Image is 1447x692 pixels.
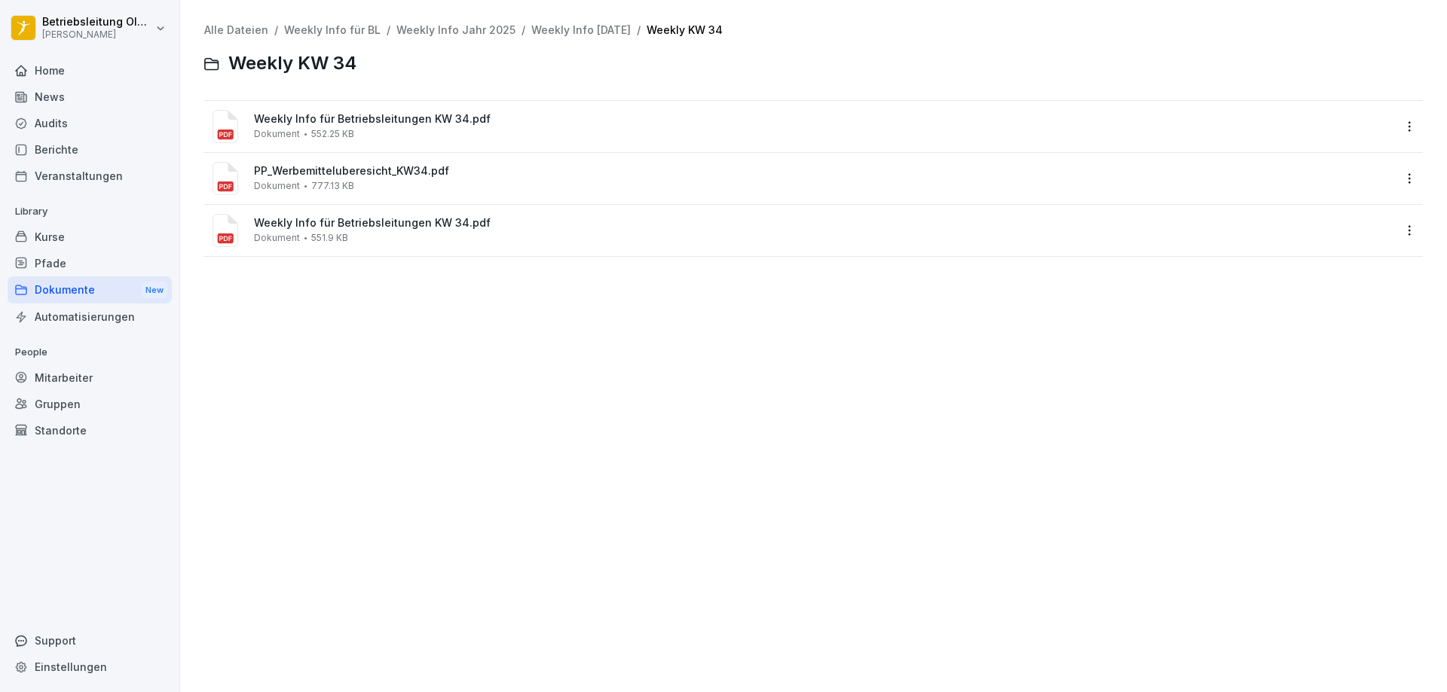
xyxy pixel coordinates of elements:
[228,53,356,75] span: Weekly KW 34
[42,16,152,29] p: Betriebsleitung Oldenburg
[8,364,172,391] a: Mitarbeiter
[8,163,172,189] a: Veranstaltungen
[254,217,1394,230] span: Weekly Info für Betriebsleitungen KW 34.pdf
[8,276,172,304] div: Dokumente
[8,391,172,417] a: Gruppen
[8,627,172,654] div: Support
[254,113,1394,126] span: Weekly Info für Betriebsleitungen KW 34.pdf
[531,23,631,36] a: Weekly Info [DATE]
[8,250,172,276] a: Pfade
[284,23,381,36] a: Weekly Info für BL
[647,23,723,36] a: Weekly KW 34
[254,129,300,139] span: Dokument
[8,276,172,304] a: DokumenteNew
[8,224,172,250] a: Kurse
[396,23,515,36] a: Weekly Info Jahr 2025
[254,165,1394,178] span: PP_Werbemitteluberesicht_KW34.pdf
[42,29,152,40] p: [PERSON_NAME]
[311,233,348,243] span: 551.9 KB
[311,181,354,191] span: 777.13 KB
[274,24,278,37] span: /
[8,340,172,364] p: People
[387,24,390,37] span: /
[142,282,167,299] div: New
[311,129,354,139] span: 552.25 KB
[8,654,172,680] a: Einstellungen
[254,181,300,191] span: Dokument
[522,24,525,37] span: /
[8,417,172,444] a: Standorte
[204,23,268,36] a: Alle Dateien
[8,57,172,84] a: Home
[8,110,172,136] a: Audits
[254,233,300,243] span: Dokument
[8,200,172,224] p: Library
[8,303,172,330] a: Automatisierungen
[8,84,172,110] a: News
[8,136,172,163] a: Berichte
[637,24,641,37] span: /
